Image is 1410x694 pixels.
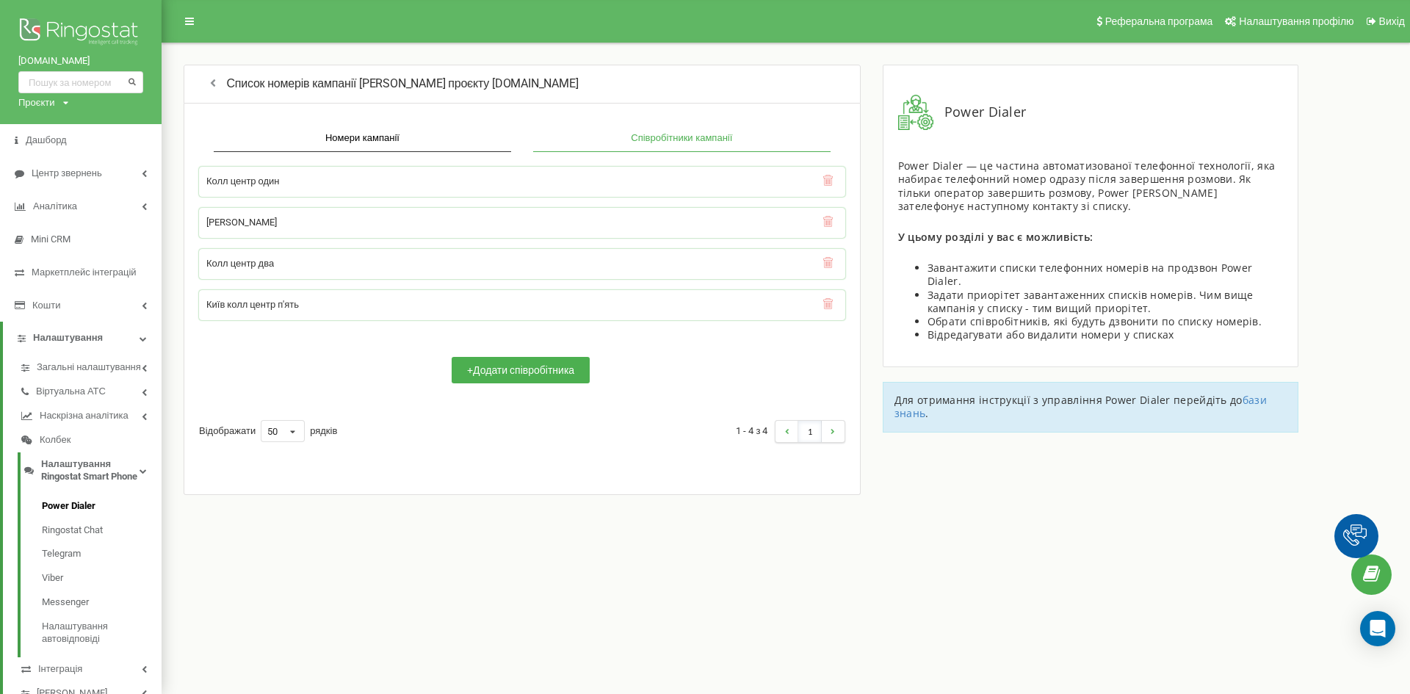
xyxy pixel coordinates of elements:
a: Power Dialer [42,500,147,513]
span: Viber [42,572,63,585]
button: Співробітники кампанії [533,126,831,152]
span: Колл центр два [206,258,274,270]
span: Налаштування Ringostat Smart Phone [41,458,140,483]
a: Ringostat Chat [42,524,147,537]
a: Налаштування Ringostat Smart Phone [24,458,147,483]
div: У цьому розділі у вас є можливість: [898,231,1284,244]
a: Загальні налаштування [21,361,147,374]
img: Ringostat logo [18,15,143,51]
a: Mini CRM [15,234,147,246]
span: Messenger [42,596,89,609]
img: infoPowerDialer [898,95,933,130]
li: Задати приорітет завантаженних списків номерів. Чим вище кампанія у списку - тим вищий приорітет. [928,289,1284,315]
a: Дашборд [15,134,147,147]
a: Центр звернень [15,167,147,180]
span: Центр звернень [32,167,102,180]
div: Відображати рядків [199,420,337,442]
a: [DOMAIN_NAME] [18,55,143,68]
div: Pagination Navigation [775,420,845,443]
span: Віртуальна АТС [36,386,106,398]
button: +Додати співробітника [452,357,590,383]
span: Колбек [40,434,70,447]
button: Номери кампанії [214,126,511,152]
a: 1 [798,421,821,442]
li: Обрати співробітників, які будуть дзвонити по списку номерів. [928,315,1284,328]
span: Ringostat Chat [42,524,103,537]
a: Налаштування [18,332,147,344]
span: Аналiтика [33,200,77,213]
div: Список номерів кампанії [PERSON_NAME] проєкту [DOMAIN_NAME] [184,65,861,104]
li: Завантажити списки телефонних номерів на продзвон Power Dialer. [928,261,1284,288]
span: Наскрізна аналітика [40,410,129,422]
span: 1 - 4 з 4 [736,425,767,438]
input: Пошук за номером [18,71,143,93]
div: Open Intercom Messenger [1360,611,1395,646]
span: Київ колл центр п'ять [206,299,299,311]
a: бази знань [894,393,1267,420]
span: Маркетплейс інтеграцій [32,267,137,279]
span: Загальні налаштування [37,361,141,374]
a: Віртуальна АТС [21,386,147,398]
div: 50 [267,427,278,436]
a: Messenger [42,596,147,609]
a: Кошти [15,300,147,312]
span: Кошти [32,300,60,312]
span: [PERSON_NAME] [206,217,277,229]
a: Viber [42,572,147,585]
span: Дашборд [26,134,67,147]
span: Інтеграція [38,663,82,676]
li: Відредагувати або видалити номери у списках [928,328,1284,341]
span: Telegram [42,548,81,560]
div: Для отримання інструкції з управління Power Dialer перейдіть до . [883,382,1299,432]
div: Проєкти [18,97,55,109]
a: Наскрізна аналітика [21,410,147,422]
a: Аналiтика [15,200,147,213]
a: Налаштування автовідповіді [42,621,147,646]
span: Налаштування [33,332,103,344]
a: Інтеграція [21,663,147,676]
span: Mini CRM [31,234,70,246]
div: Power Dialer — це частина автоматизованої телефонної технології, яка набирає телефонний номер одр... [898,159,1284,213]
a: Telegram [42,548,147,560]
div: Power Dialer [898,95,1284,130]
span: Колл центр один [206,176,280,188]
span: Power Dialer [42,500,95,513]
a: Маркетплейс інтеграцій [15,267,147,279]
a: Колбек [21,434,147,447]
